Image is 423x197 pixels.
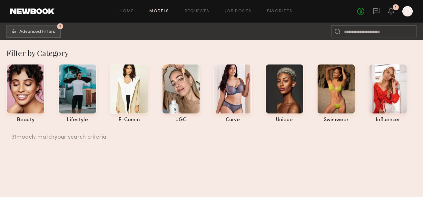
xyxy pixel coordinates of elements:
[6,25,61,38] button: 5Advanced Filters
[149,9,169,14] a: Models
[369,117,407,123] div: influencer
[225,9,252,14] a: Job Posts
[162,117,200,123] div: UGC
[6,48,423,58] div: Filter by Category
[402,6,413,16] a: D
[120,9,134,14] a: Home
[213,117,252,123] div: curve
[395,6,397,9] div: 1
[110,117,148,123] div: e-comm
[265,117,304,123] div: unique
[12,127,413,140] div: 31 models match your search criteria:
[59,25,61,28] span: 5
[267,9,292,14] a: Favorites
[317,117,355,123] div: swimwear
[58,117,97,123] div: lifestyle
[19,30,55,34] span: Advanced Filters
[185,9,210,14] a: Requests
[6,117,45,123] div: beauty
